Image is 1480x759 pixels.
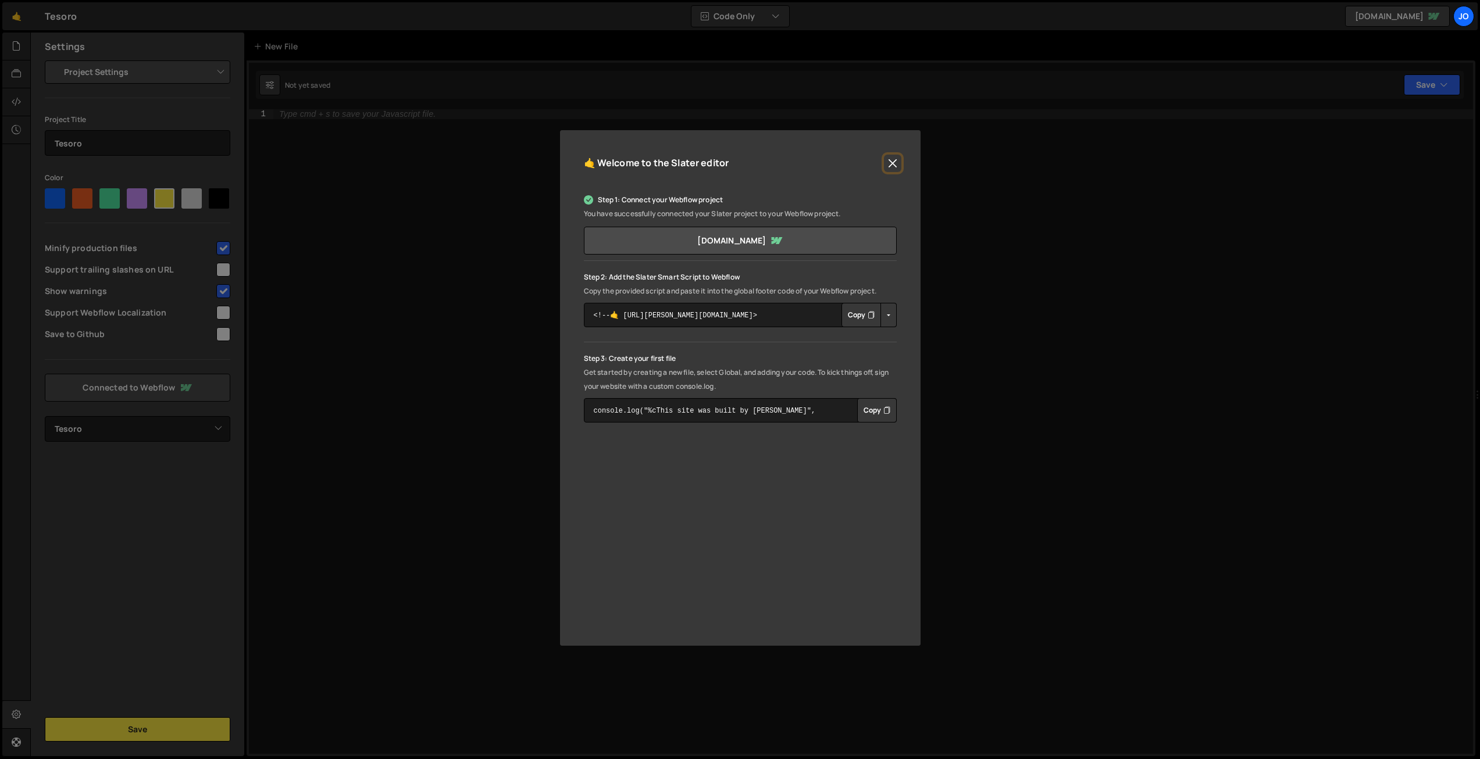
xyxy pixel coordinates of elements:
[584,303,897,327] textarea: <!--🤙 [URL][PERSON_NAME][DOMAIN_NAME]> <script>document.addEventListener("DOMContentLoaded", func...
[857,398,897,423] div: Button group with nested dropdown
[584,398,897,423] textarea: console.log("%cThis site was built by [PERSON_NAME]", "background:blue;color:#fff;padding: 8px;");
[584,154,729,172] h5: 🤙 Welcome to the Slater editor
[584,193,897,207] p: Step 1: Connect your Webflow project
[584,449,897,625] iframe: YouTube video player
[1453,6,1474,27] a: Jo
[884,155,901,172] button: Close
[841,303,897,327] div: Button group with nested dropdown
[584,227,897,255] a: [DOMAIN_NAME]
[841,303,881,327] button: Copy
[584,366,897,393] p: Get started by creating a new file, select Global, and adding your code. To kick things off, sign...
[584,207,897,221] p: You have successfully connected your Slater project to your Webflow project.
[584,270,897,284] p: Step 2: Add the Slater Smart Script to Webflow
[584,352,897,366] p: Step 3: Create your first file
[857,398,897,423] button: Copy
[584,284,897,298] p: Copy the provided script and paste it into the global footer code of your Webflow project.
